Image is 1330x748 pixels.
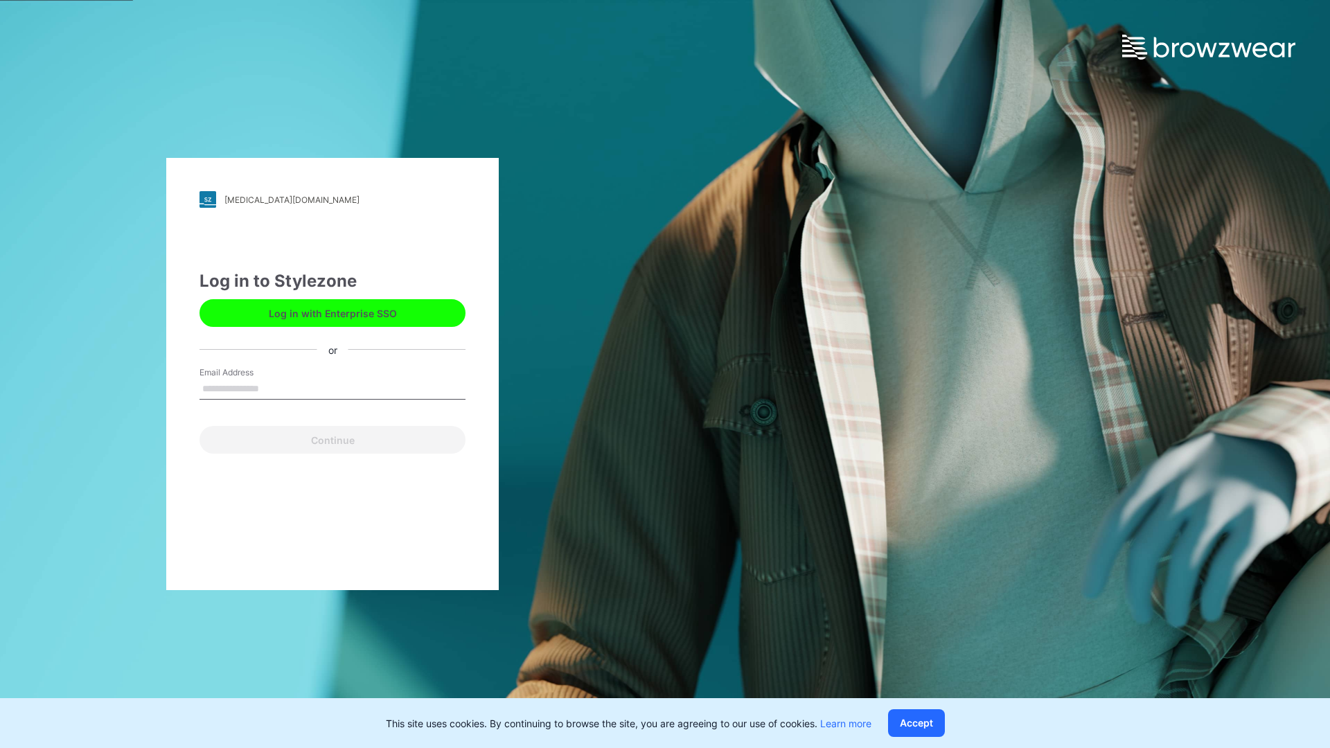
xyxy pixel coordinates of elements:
[199,299,465,327] button: Log in with Enterprise SSO
[199,269,465,294] div: Log in to Stylezone
[888,709,945,737] button: Accept
[820,718,871,729] a: Learn more
[1122,35,1295,60] img: browzwear-logo.e42bd6dac1945053ebaf764b6aa21510.svg
[386,716,871,731] p: This site uses cookies. By continuing to browse the site, you are agreeing to our use of cookies.
[317,342,348,357] div: or
[199,191,216,208] img: stylezone-logo.562084cfcfab977791bfbf7441f1a819.svg
[199,366,296,379] label: Email Address
[224,195,360,205] div: [MEDICAL_DATA][DOMAIN_NAME]
[199,191,465,208] a: [MEDICAL_DATA][DOMAIN_NAME]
